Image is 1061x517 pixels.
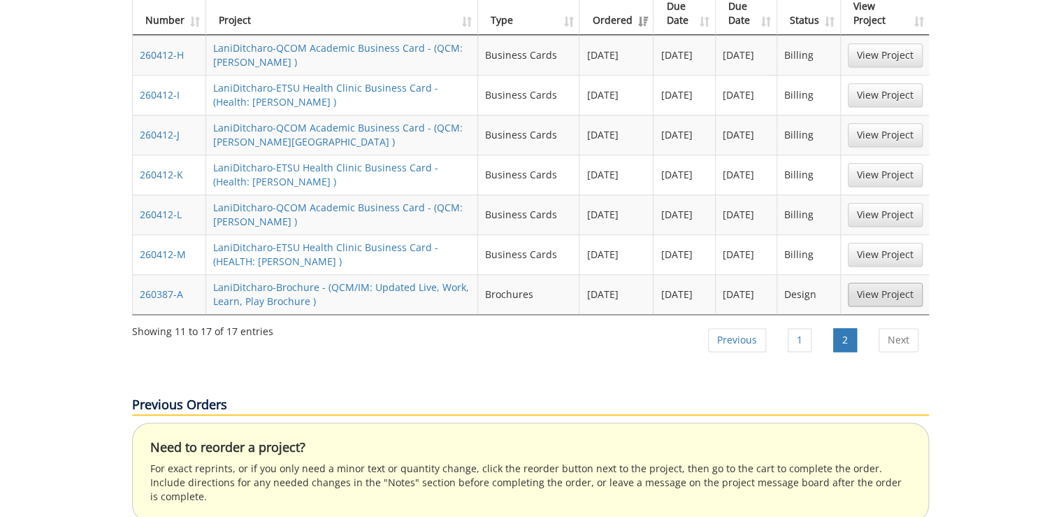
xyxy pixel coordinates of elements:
[579,155,654,194] td: [DATE]
[140,48,184,62] a: 260412-H
[579,75,654,115] td: [DATE]
[140,288,183,301] a: 260387-A
[150,462,911,504] p: For exact reprints, or if you only need a minor text or quantity change, click the reorder button...
[213,81,438,108] a: LaniDitcharo-ETSU Health Clinic Business Card - (Health: [PERSON_NAME] )
[140,208,182,221] a: 260412-L
[579,115,654,155] td: [DATE]
[654,35,715,75] td: [DATE]
[654,274,715,314] td: [DATE]
[654,194,715,234] td: [DATE]
[848,83,923,107] a: View Project
[213,281,469,308] a: LaniDitcharo-Brochure - (QCM/IM: Updated Live, Work, Learn, Play Brochure )
[654,234,715,274] td: [DATE]
[708,328,766,352] a: Previous
[848,163,923,187] a: View Project
[848,203,923,227] a: View Project
[777,35,841,75] td: Billing
[777,115,841,155] td: Billing
[788,328,811,352] a: 1
[579,194,654,234] td: [DATE]
[716,115,777,155] td: [DATE]
[213,241,438,268] a: LaniDitcharo-ETSU Health Clinic Business Card - (HEALTH: [PERSON_NAME] )
[716,234,777,274] td: [DATE]
[478,35,580,75] td: Business Cards
[777,234,841,274] td: Billing
[833,328,857,352] a: 2
[478,155,580,194] td: Business Cards
[213,41,463,69] a: LaniDitcharo-QCOM Academic Business Card - (QCM: [PERSON_NAME] )
[777,194,841,234] td: Billing
[848,43,923,67] a: View Project
[716,35,777,75] td: [DATE]
[478,194,580,234] td: Business Cards
[777,75,841,115] td: Billing
[848,123,923,147] a: View Project
[654,155,715,194] td: [DATE]
[478,75,580,115] td: Business Cards
[478,115,580,155] td: Business Cards
[132,396,929,416] p: Previous Orders
[654,115,715,155] td: [DATE]
[777,155,841,194] td: Billing
[879,328,918,352] a: Next
[213,201,463,228] a: LaniDitcharo-QCOM Academic Business Card - (QCM: [PERSON_NAME] )
[140,168,183,181] a: 260412-K
[716,155,777,194] td: [DATE]
[213,161,438,188] a: LaniDitcharo-ETSU Health Clinic Business Card - (Health: [PERSON_NAME] )
[140,128,180,141] a: 260412-J
[132,319,273,339] div: Showing 11 to 17 of 17 entries
[716,194,777,234] td: [DATE]
[140,248,186,261] a: 260412-M
[716,274,777,314] td: [DATE]
[777,274,841,314] td: Design
[140,88,180,101] a: 260412-I
[579,35,654,75] td: [DATE]
[213,121,463,148] a: LaniDitcharo-QCOM Academic Business Card - (QCM: [PERSON_NAME][GEOGRAPHIC_DATA] )
[579,274,654,314] td: [DATE]
[150,441,911,455] h4: Need to reorder a project?
[654,75,715,115] td: [DATE]
[478,234,580,274] td: Business Cards
[478,274,580,314] td: Brochures
[848,243,923,267] a: View Project
[848,283,923,306] a: View Project
[716,75,777,115] td: [DATE]
[579,234,654,274] td: [DATE]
